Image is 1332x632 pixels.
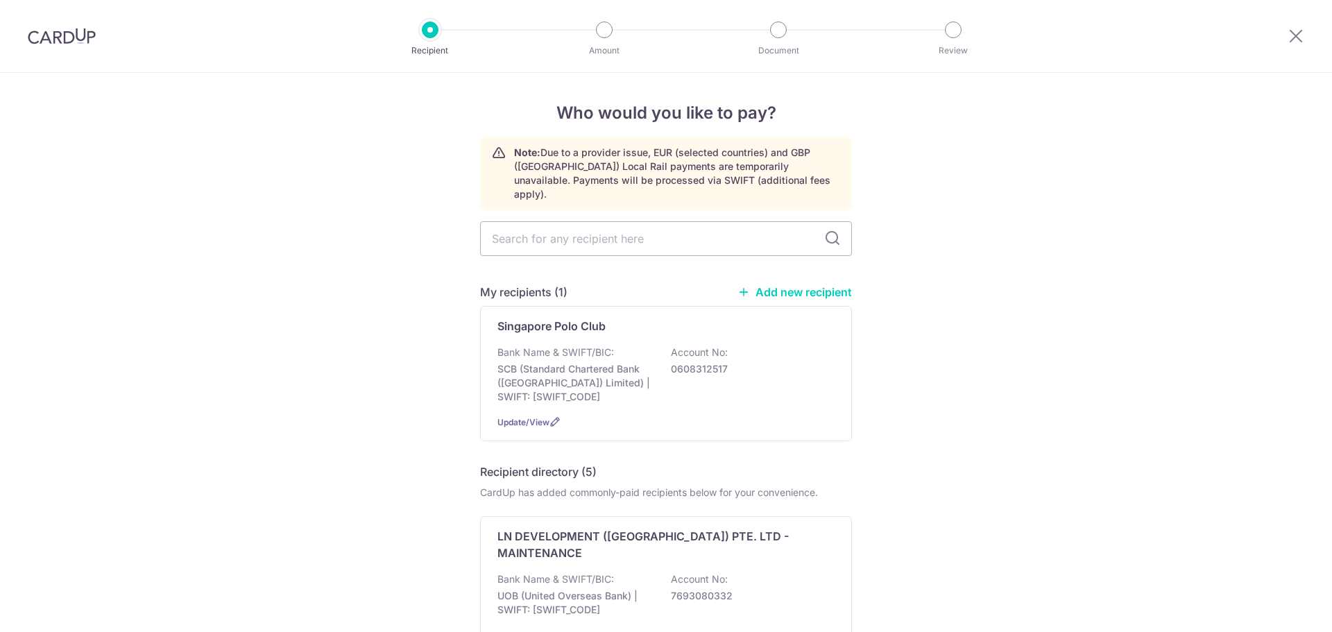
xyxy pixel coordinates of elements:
[671,345,728,359] p: Account No:
[497,417,549,427] a: Update/View
[497,528,818,561] p: LN DEVELOPMENT ([GEOGRAPHIC_DATA]) PTE. LTD - MAINTENANCE
[28,28,96,44] img: CardUp
[379,44,481,58] p: Recipient
[671,589,826,603] p: 7693080332
[671,572,728,586] p: Account No:
[497,362,653,404] p: SCB (Standard Chartered Bank ([GEOGRAPHIC_DATA]) Limited) | SWIFT: [SWIFT_CODE]
[497,572,614,586] p: Bank Name & SWIFT/BIC:
[497,345,614,359] p: Bank Name & SWIFT/BIC:
[497,318,606,334] p: Singapore Polo Club
[1243,590,1318,625] iframe: Opens a widget where you can find more information
[514,146,540,158] strong: Note:
[902,44,1005,58] p: Review
[514,146,840,201] p: Due to a provider issue, EUR (selected countries) and GBP ([GEOGRAPHIC_DATA]) Local Rail payments...
[671,362,826,376] p: 0608312517
[737,285,852,299] a: Add new recipient
[480,101,852,126] h4: Who would you like to pay?
[480,463,597,480] h5: Recipient directory (5)
[480,284,567,300] h5: My recipients (1)
[727,44,830,58] p: Document
[480,221,852,256] input: Search for any recipient here
[497,589,653,617] p: UOB (United Overseas Bank) | SWIFT: [SWIFT_CODE]
[553,44,656,58] p: Amount
[480,486,852,499] div: CardUp has added commonly-paid recipients below for your convenience.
